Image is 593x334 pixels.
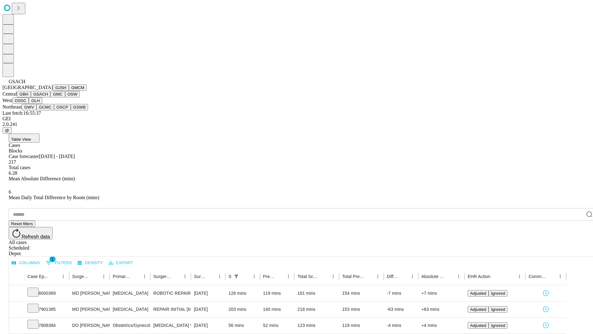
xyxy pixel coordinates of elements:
[9,165,30,170] span: Total cases
[320,272,329,281] button: Sort
[2,98,12,103] span: West
[2,104,22,109] span: Northeast
[50,272,59,281] button: Sort
[29,97,42,104] button: GLH
[547,272,556,281] button: Sort
[2,127,12,134] button: @
[263,274,275,279] div: Predicted In Room Duration
[229,274,231,279] div: Scheduled In Room Duration
[9,79,25,84] span: GSACH
[154,318,188,333] div: [MEDICAL_DATA] WITH [MEDICAL_DATA] AND/OR [MEDICAL_DATA] WITH OR WITHOUT D\T\C
[194,302,222,317] div: [DATE]
[113,318,147,333] div: Obstetrics/Gynecology
[27,318,66,333] div: 7808384
[250,272,259,281] button: Menu
[491,272,499,281] button: Sort
[215,272,224,281] button: Menu
[297,274,320,279] div: Total Scheduled Duration
[263,318,292,333] div: 52 mins
[140,272,149,281] button: Menu
[76,258,105,268] button: Density
[12,304,21,315] button: Expand
[387,274,399,279] div: Difference
[446,272,454,281] button: Sort
[113,285,147,301] div: [MEDICAL_DATA]
[107,258,135,268] button: Export
[72,274,90,279] div: Surgeon Name
[491,307,505,312] span: Ignored
[132,272,140,281] button: Sort
[113,302,147,317] div: [MEDICAL_DATA]
[470,307,486,312] span: Adjusted
[154,302,188,317] div: REPAIR INITIAL [MEDICAL_DATA] REDUCIBLE AGE [DEMOGRAPHIC_DATA] OR MORE
[329,272,338,281] button: Menu
[9,134,40,143] button: Table View
[297,318,336,333] div: 123 mins
[9,154,39,159] span: Case forecaster
[12,320,21,331] button: Expand
[12,288,21,299] button: Expand
[9,227,53,239] button: Refresh data
[365,272,373,281] button: Sort
[72,285,107,301] div: MD [PERSON_NAME] Md
[36,104,54,110] button: GCMC
[2,110,41,116] span: Last fetch: 16:55:37
[9,189,11,195] span: 6
[387,302,415,317] div: -63 mins
[263,285,292,301] div: 119 mins
[9,159,16,165] span: 217
[194,274,206,279] div: Surgery Date
[44,258,74,268] button: Show filters
[9,221,35,227] button: Reset filters
[470,323,486,328] span: Adjusted
[72,302,107,317] div: MD [PERSON_NAME] Md
[50,91,65,97] button: GMC
[11,221,33,226] span: Reset filters
[11,137,31,142] span: Table View
[373,272,382,281] button: Menu
[387,318,415,333] div: -4 mins
[421,302,461,317] div: +63 mins
[387,285,415,301] div: -7 mins
[27,274,50,279] div: Case Epic Id
[12,97,29,104] button: OSSC
[31,91,50,97] button: GSACH
[489,290,507,297] button: Ignored
[113,274,131,279] div: Primary Service
[342,318,381,333] div: 119 mins
[491,291,505,296] span: Ignored
[263,302,292,317] div: 140 mins
[454,272,463,281] button: Menu
[69,84,87,91] button: GMCM
[27,285,66,301] div: 8000369
[72,318,107,333] div: DO [PERSON_NAME] [PERSON_NAME] Do
[556,272,565,281] button: Menu
[232,272,241,281] div: 1 active filter
[232,272,241,281] button: Show filters
[342,274,364,279] div: Total Predicted Duration
[284,272,293,281] button: Menu
[39,154,75,159] span: [DATE] - [DATE]
[194,285,222,301] div: [DATE]
[59,272,68,281] button: Menu
[528,274,546,279] div: Comments
[470,291,486,296] span: Adjusted
[22,234,50,239] span: Refresh data
[229,285,257,301] div: 126 mins
[181,272,189,281] button: Menu
[468,274,490,279] div: EHR Action
[91,272,99,281] button: Sort
[2,122,591,127] div: 2.0.241
[71,104,88,110] button: GSWB
[229,302,257,317] div: 203 mins
[9,170,17,176] span: 6.28
[22,104,36,110] button: GWV
[515,272,524,281] button: Menu
[49,256,56,262] span: 1
[489,306,507,313] button: Ignored
[241,272,250,281] button: Sort
[421,318,461,333] div: +4 mins
[2,116,591,122] div: GEI
[421,274,445,279] div: Absolute Difference
[468,322,489,329] button: Adjusted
